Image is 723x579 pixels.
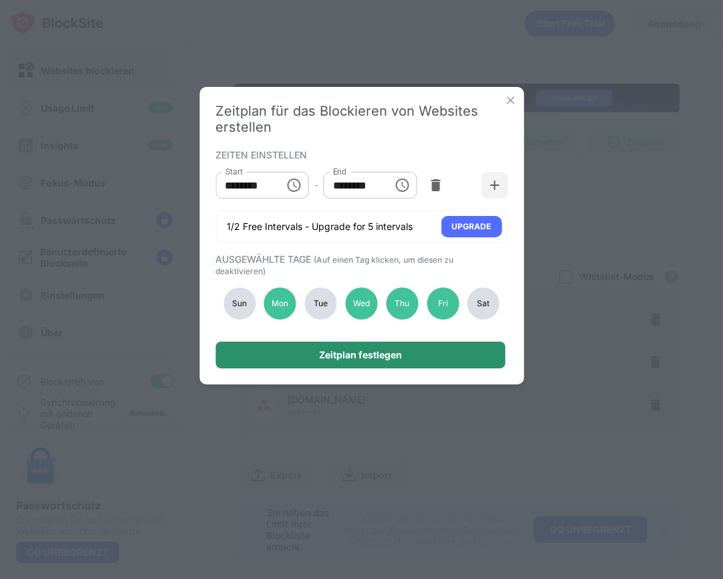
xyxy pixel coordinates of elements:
button: Choose time, selected time is 8:00 AM [281,172,308,199]
div: - [314,178,318,193]
div: Wed [345,287,377,320]
div: Sat [468,287,500,320]
div: Fri [427,287,459,320]
div: Zeitplan festlegen [319,350,402,360]
div: ZEITEN EINSTELLEN [215,149,504,160]
div: Thu [386,287,418,320]
div: Mon [264,287,296,320]
span: (Auf einen Tag klicken, um diesen zu deaktivieren) [215,255,453,276]
div: 1/2 Free Intervals - Upgrade for 5 intervals [227,220,413,233]
img: x-button.svg [504,94,517,107]
div: AUSGEWÄHLTE TAGE [215,253,504,276]
label: Start [225,166,242,177]
div: Zeitplan für das Blockieren von Websites erstellen [215,103,508,135]
div: UPGRADE [451,220,491,233]
div: Tue [305,287,337,320]
button: Choose time, selected time is 4:55 PM [389,172,416,199]
label: End [333,166,347,177]
div: Sun [223,287,255,320]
